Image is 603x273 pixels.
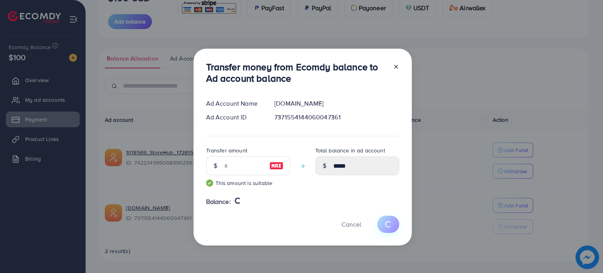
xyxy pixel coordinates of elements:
[268,99,405,108] div: [DOMAIN_NAME]
[206,61,387,84] h3: Transfer money from Ecomdy balance to Ad account balance
[332,216,371,233] button: Cancel
[206,147,247,154] label: Transfer amount
[268,113,405,122] div: 7371554144060047361
[200,99,269,108] div: Ad Account Name
[206,179,290,187] small: This amount is suitable
[315,147,385,154] label: Total balance in ad account
[200,113,269,122] div: Ad Account ID
[269,161,283,170] img: image
[342,220,361,229] span: Cancel
[206,197,231,206] span: Balance:
[206,180,213,187] img: guide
